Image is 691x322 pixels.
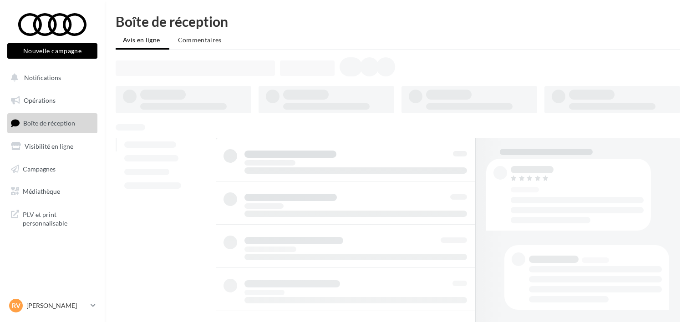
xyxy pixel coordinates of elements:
button: Notifications [5,68,96,87]
a: Médiathèque [5,182,99,201]
span: Commentaires [178,36,222,44]
span: Boîte de réception [23,119,75,127]
span: Médiathèque [23,187,60,195]
button: Nouvelle campagne [7,43,97,59]
span: RV [12,301,20,310]
a: Opérations [5,91,99,110]
span: PLV et print personnalisable [23,208,94,228]
span: Campagnes [23,165,56,172]
a: Visibilité en ligne [5,137,99,156]
a: Boîte de réception [5,113,99,133]
span: Notifications [24,74,61,81]
p: [PERSON_NAME] [26,301,87,310]
a: RV [PERSON_NAME] [7,297,97,314]
a: PLV et print personnalisable [5,205,99,231]
span: Visibilité en ligne [25,142,73,150]
span: Opérations [24,96,56,104]
a: Campagnes [5,160,99,179]
div: Boîte de réception [116,15,680,28]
